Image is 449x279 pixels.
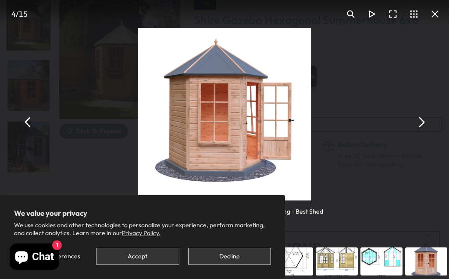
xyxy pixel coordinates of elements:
[188,248,271,265] button: Decline
[410,111,431,132] button: Next
[122,229,160,237] a: Privacy Policy.
[19,9,28,18] span: 15
[340,4,361,25] button: Toggle zoom level
[96,248,179,265] button: Accept
[14,221,271,237] p: We use cookies and other technologies to personalize your experience, perform marketing, and coll...
[7,243,62,272] inbox-online-store-chat: Shopify online store chat
[18,111,39,132] button: Previous
[14,209,271,217] h2: We value your privacy
[403,4,424,25] button: Toggle thumbnails
[11,9,16,18] span: 4
[424,4,445,25] button: Close
[4,4,35,25] div: /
